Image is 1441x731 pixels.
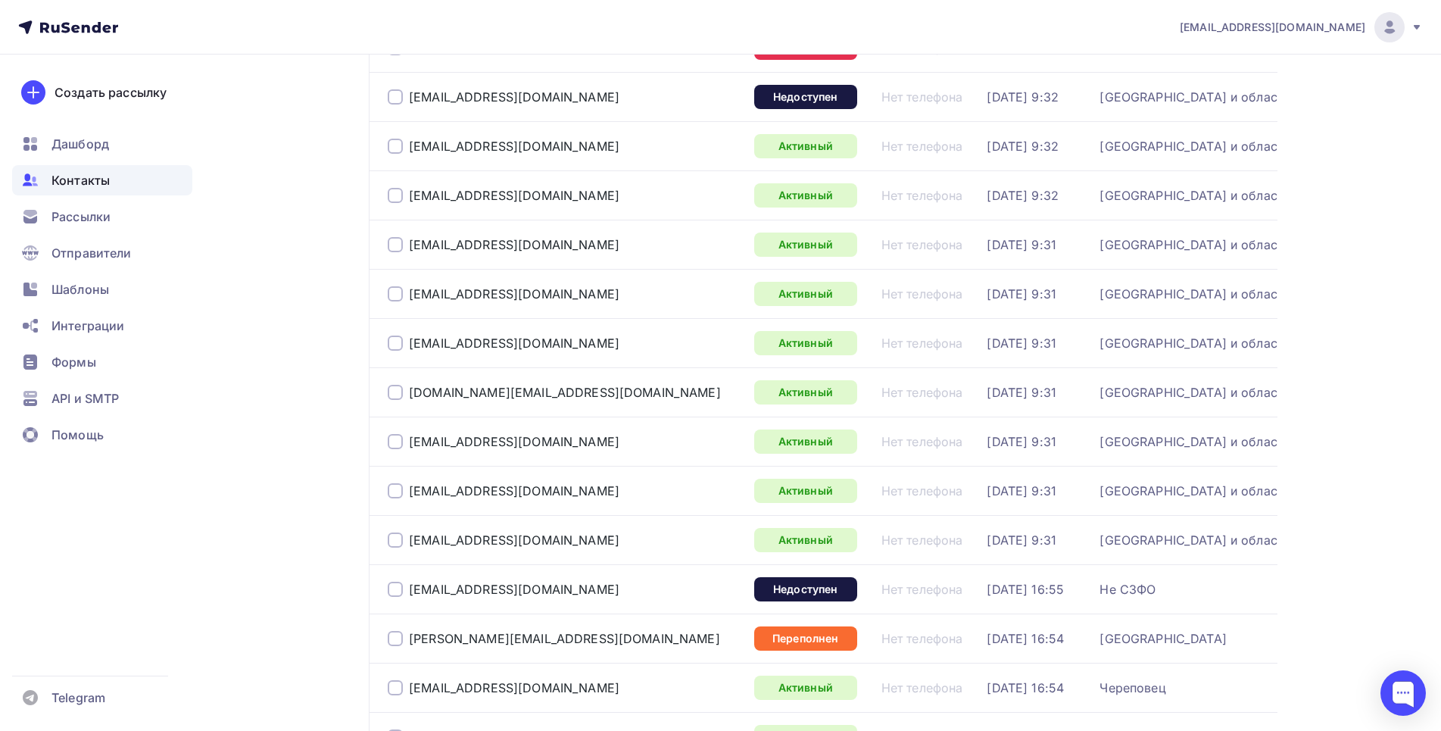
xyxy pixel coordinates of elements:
[754,626,857,651] a: Переполнен
[754,577,857,601] div: Недоступен
[12,165,192,195] a: Контакты
[12,238,192,268] a: Отправители
[51,689,105,707] span: Telegram
[987,139,1059,154] a: [DATE] 9:32
[51,208,111,226] span: Рассылки
[987,286,1056,301] a: [DATE] 9:31
[754,676,857,700] a: Активный
[987,237,1056,252] a: [DATE] 9:31
[409,385,721,400] a: [DOMAIN_NAME][EMAIL_ADDRESS][DOMAIN_NAME]
[409,188,619,203] a: [EMAIL_ADDRESS][DOMAIN_NAME]
[881,385,963,400] div: Нет телефона
[409,533,619,548] a: [EMAIL_ADDRESS][DOMAIN_NAME]
[1099,533,1290,548] a: [GEOGRAPHIC_DATA] и область
[754,183,857,208] a: Активный
[881,434,963,449] div: Нет телефона
[754,85,857,109] a: Недоступен
[1099,89,1290,105] a: [GEOGRAPHIC_DATA] и область
[51,280,109,298] span: Шаблоны
[987,582,1064,597] a: [DATE] 16:55
[754,233,857,257] div: Активный
[881,188,963,203] a: Нет телефона
[987,385,1056,400] a: [DATE] 9:31
[1099,483,1290,498] div: [GEOGRAPHIC_DATA] и область
[754,134,857,158] a: Активный
[881,89,963,105] div: Нет телефона
[1099,286,1290,301] a: [GEOGRAPHIC_DATA] и область
[1099,188,1290,203] a: [GEOGRAPHIC_DATA] и область
[55,83,167,102] div: Создать рассылку
[754,528,857,552] a: Активный
[881,631,963,646] a: Нет телефона
[409,89,619,105] a: [EMAIL_ADDRESS][DOMAIN_NAME]
[987,533,1056,548] a: [DATE] 9:31
[881,582,963,597] a: Нет телефона
[1099,582,1156,597] a: Не СЗФО
[1180,12,1423,42] a: [EMAIL_ADDRESS][DOMAIN_NAME]
[881,336,963,351] a: Нет телефона
[51,353,96,371] span: Формы
[12,201,192,232] a: Рассылки
[1099,139,1290,154] a: [GEOGRAPHIC_DATA] и область
[1180,20,1365,35] span: [EMAIL_ADDRESS][DOMAIN_NAME]
[409,434,619,449] a: [EMAIL_ADDRESS][DOMAIN_NAME]
[409,631,720,646] a: [PERSON_NAME][EMAIL_ADDRESS][DOMAIN_NAME]
[987,89,1059,105] div: [DATE] 9:32
[987,680,1064,695] div: [DATE] 16:54
[409,139,619,154] a: [EMAIL_ADDRESS][DOMAIN_NAME]
[987,336,1056,351] a: [DATE] 9:31
[1099,680,1165,695] div: Череповец
[754,331,857,355] div: Активный
[987,483,1056,498] a: [DATE] 9:31
[409,336,619,351] div: [EMAIL_ADDRESS][DOMAIN_NAME]
[881,286,963,301] a: Нет телефона
[409,286,619,301] a: [EMAIL_ADDRESS][DOMAIN_NAME]
[409,483,619,498] a: [EMAIL_ADDRESS][DOMAIN_NAME]
[881,237,963,252] a: Нет телефона
[1099,385,1290,400] div: [GEOGRAPHIC_DATA] и область
[1099,237,1290,252] div: [GEOGRAPHIC_DATA] и область
[987,188,1059,203] a: [DATE] 9:32
[881,680,963,695] a: Нет телефона
[51,135,109,153] span: Дашборд
[409,237,619,252] a: [EMAIL_ADDRESS][DOMAIN_NAME]
[881,533,963,548] a: Нет телефона
[754,380,857,405] a: Активный
[987,631,1064,646] a: [DATE] 16:54
[881,139,963,154] a: Нет телефона
[1099,631,1226,646] div: [GEOGRAPHIC_DATA]
[987,434,1056,449] a: [DATE] 9:31
[754,282,857,306] div: Активный
[1099,336,1290,351] a: [GEOGRAPHIC_DATA] и область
